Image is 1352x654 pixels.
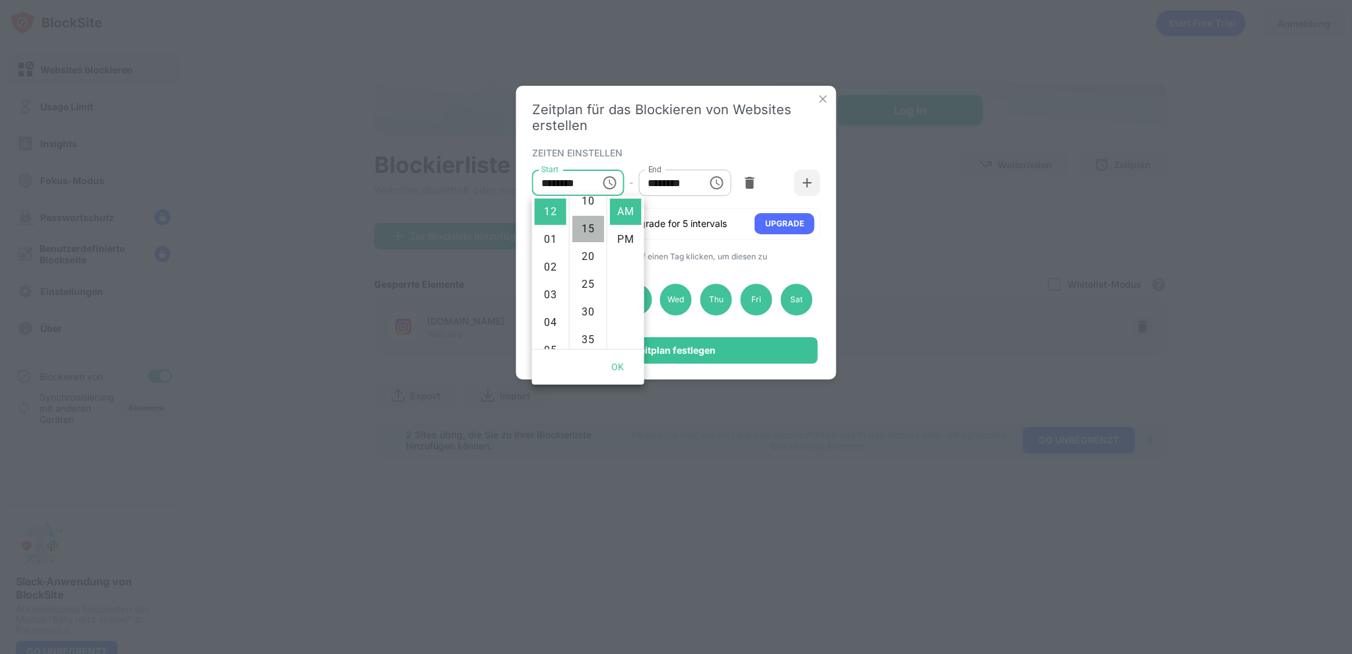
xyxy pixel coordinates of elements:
[572,188,604,214] li: 10 minutes
[634,345,716,356] div: Zeitplan festlegen
[535,199,566,225] li: 12 hours
[629,176,633,190] div: -
[780,284,812,315] div: Sat
[572,299,604,325] li: 30 minutes
[535,310,566,336] li: 4 hours
[765,217,804,230] div: UPGRADE
[700,284,732,315] div: Thu
[535,254,566,280] li: 2 hours
[607,196,644,349] ul: Select meridiem
[572,216,604,242] li: 15 minutes
[572,271,604,298] li: 25 minutes
[572,327,604,353] li: 35 minutes
[532,250,817,273] div: AUSGEWÄHLTE TAGE
[532,147,817,158] div: ZEITEN EINSTELLEN
[648,164,661,175] label: End
[660,284,692,315] div: Wed
[541,164,558,175] label: Start
[610,199,642,225] li: AM
[610,226,642,253] li: PM
[596,170,623,196] button: Choose time, selected time is 12:00 AM
[572,244,604,270] li: 20 minutes
[535,337,566,364] li: 5 hours
[535,282,566,308] li: 3 hours
[817,92,830,106] img: x-button.svg
[597,355,639,379] button: OK
[569,196,607,349] ul: Select minutes
[535,226,566,253] li: 1 hours
[532,196,569,349] ul: Select hours
[741,284,772,315] div: Fri
[703,170,729,196] button: Choose time, selected time is 1:00 PM
[532,251,767,273] span: (Auf einen Tag klicken, um diesen zu deaktivieren)
[532,102,821,133] div: Zeitplan für das Blockieren von Websites erstellen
